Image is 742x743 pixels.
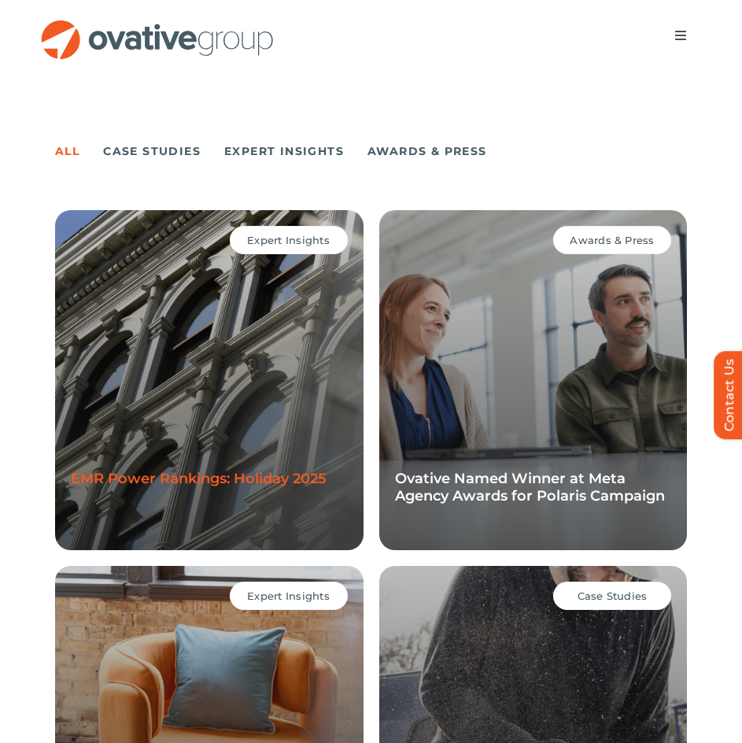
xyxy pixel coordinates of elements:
[39,18,275,33] a: OG_Full_horizontal_RGB
[395,470,665,505] a: Ovative Named Winner at Meta Agency Awards for Polaris Campaign
[103,140,201,162] a: Case Studies
[659,20,703,51] nav: Menu
[71,470,327,487] a: EMR Power Rankings: Holiday 2025
[224,140,344,162] a: Expert Insights
[55,140,79,170] a: All
[55,135,687,167] ul: Post Filters
[367,140,487,162] a: Awards & Press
